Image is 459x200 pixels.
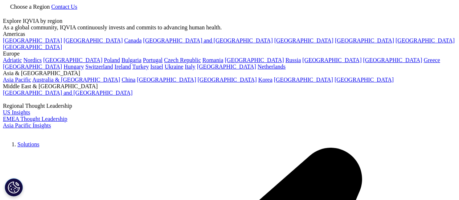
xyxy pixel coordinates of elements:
a: [GEOGRAPHIC_DATA] [363,57,422,63]
a: Canada [124,37,142,44]
div: Americas [3,31,456,37]
a: [GEOGRAPHIC_DATA] [274,77,333,83]
a: Italy [185,64,195,70]
a: [GEOGRAPHIC_DATA] [43,57,102,63]
div: Regional Thought Leadership [3,103,456,109]
a: [GEOGRAPHIC_DATA] and [GEOGRAPHIC_DATA] [3,90,132,96]
button: Cookies Settings [5,178,23,196]
a: Nordics [23,57,42,63]
a: Ireland [115,64,131,70]
a: Bulgaria [122,57,142,63]
a: EMEA Thought Leadership [3,116,67,122]
a: China [122,77,135,83]
a: Portugal [143,57,163,63]
div: Europe [3,50,456,57]
div: Asia & [GEOGRAPHIC_DATA] [3,70,456,77]
a: Romania [202,57,224,63]
a: Czech Republic [164,57,201,63]
a: Korea [258,77,272,83]
a: US Insights [3,109,30,115]
a: Turkey [132,64,149,70]
a: Solutions [17,141,39,147]
a: Contact Us [51,4,77,10]
a: [GEOGRAPHIC_DATA] [197,64,256,70]
a: Asia Pacific [3,77,31,83]
a: [GEOGRAPHIC_DATA] and [GEOGRAPHIC_DATA] [143,37,272,44]
div: Explore IQVIA by region [3,18,456,24]
a: [GEOGRAPHIC_DATA] [396,37,455,44]
div: As a global community, IQVIA continuously invests and commits to advancing human health. [3,24,456,31]
a: Hungary [63,64,84,70]
a: Adriatic [3,57,22,63]
a: Netherlands [258,64,286,70]
a: Russia [286,57,301,63]
a: Switzerland [85,64,113,70]
a: Australia & [GEOGRAPHIC_DATA] [32,77,120,83]
a: Greece [424,57,440,63]
a: [GEOGRAPHIC_DATA] [3,64,62,70]
a: [GEOGRAPHIC_DATA] [335,37,394,44]
a: [GEOGRAPHIC_DATA] [3,37,62,44]
a: Ukraine [165,64,184,70]
a: Asia Pacific Insights [3,122,51,128]
a: Israel [150,64,163,70]
a: [GEOGRAPHIC_DATA] [274,37,333,44]
a: [GEOGRAPHIC_DATA] [302,57,361,63]
a: [GEOGRAPHIC_DATA] [225,57,284,63]
a: Poland [104,57,120,63]
a: [GEOGRAPHIC_DATA] [3,44,62,50]
a: [GEOGRAPHIC_DATA] [63,37,123,44]
a: [GEOGRAPHIC_DATA] [335,77,394,83]
div: Middle East & [GEOGRAPHIC_DATA] [3,83,456,90]
a: [GEOGRAPHIC_DATA] [137,77,196,83]
span: Choose a Region [10,4,50,10]
a: [GEOGRAPHIC_DATA] [198,77,257,83]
